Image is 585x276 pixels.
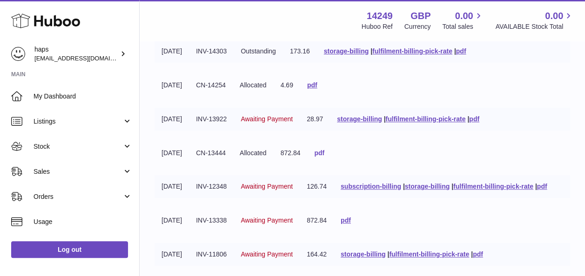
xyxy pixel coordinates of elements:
a: pdf [307,81,317,89]
a: fulfilment-billing-pick-rate [389,250,469,258]
span: | [387,250,389,258]
td: 4.69 [274,74,300,97]
td: [DATE] [155,74,189,97]
span: | [370,47,372,55]
div: Currency [404,22,431,31]
td: [DATE] [155,175,189,198]
a: pdf [341,217,351,224]
a: storage-billing [341,250,385,258]
span: Awaiting Payment [241,217,293,224]
td: 164.42 [300,243,334,266]
span: [EMAIL_ADDRESS][DOMAIN_NAME] [34,54,137,62]
div: haps [34,45,118,63]
a: Log out [11,241,128,258]
td: 872.84 [274,142,308,164]
span: Listings [34,117,122,126]
td: [DATE] [155,243,189,266]
strong: GBP [410,10,430,22]
td: [DATE] [155,142,189,164]
span: Awaiting Payment [241,183,293,190]
span: | [383,115,385,123]
a: storage-billing [324,47,369,55]
td: 126.74 [300,175,334,198]
img: internalAdmin-14249@internal.huboo.com [11,47,25,61]
a: fulfilment-billing-pick-rate [372,47,452,55]
span: Awaiting Payment [241,250,293,258]
div: Huboo Ref [362,22,393,31]
span: AVAILABLE Stock Total [495,22,574,31]
span: | [471,250,473,258]
td: 28.97 [300,108,330,131]
a: 0.00 AVAILABLE Stock Total [495,10,574,31]
td: INV-13922 [189,108,234,131]
span: Outstanding [241,47,276,55]
span: | [454,47,456,55]
a: pdf [469,115,479,123]
td: [DATE] [155,108,189,131]
a: pdf [537,183,547,190]
a: pdf [314,149,324,157]
span: Allocated [240,149,267,157]
td: INV-14303 [189,40,234,63]
a: storage-billing [405,183,450,190]
span: Sales [34,167,122,176]
span: | [403,183,405,190]
td: 872.84 [300,209,334,232]
td: CN-13444 [189,142,233,164]
span: | [535,183,537,190]
span: Stock [34,142,122,151]
td: 173.16 [283,40,317,63]
span: My Dashboard [34,92,132,101]
span: Usage [34,217,132,226]
span: 0.00 [545,10,563,22]
a: fulfilment-billing-pick-rate [385,115,465,123]
a: subscription-billing [341,183,401,190]
a: fulfilment-billing-pick-rate [453,183,533,190]
td: CN-14254 [189,74,233,97]
span: Awaiting Payment [241,115,293,123]
span: | [451,183,453,190]
span: 0.00 [455,10,473,22]
span: Orders [34,192,122,201]
span: Total sales [442,22,484,31]
span: Allocated [240,81,267,89]
a: storage-billing [337,115,382,123]
strong: 14249 [367,10,393,22]
td: [DATE] [155,40,189,63]
td: INV-13338 [189,209,234,232]
a: pdf [473,250,483,258]
a: pdf [456,47,466,55]
span: | [467,115,469,123]
td: INV-11806 [189,243,234,266]
td: INV-12348 [189,175,234,198]
td: [DATE] [155,209,189,232]
a: 0.00 Total sales [442,10,484,31]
